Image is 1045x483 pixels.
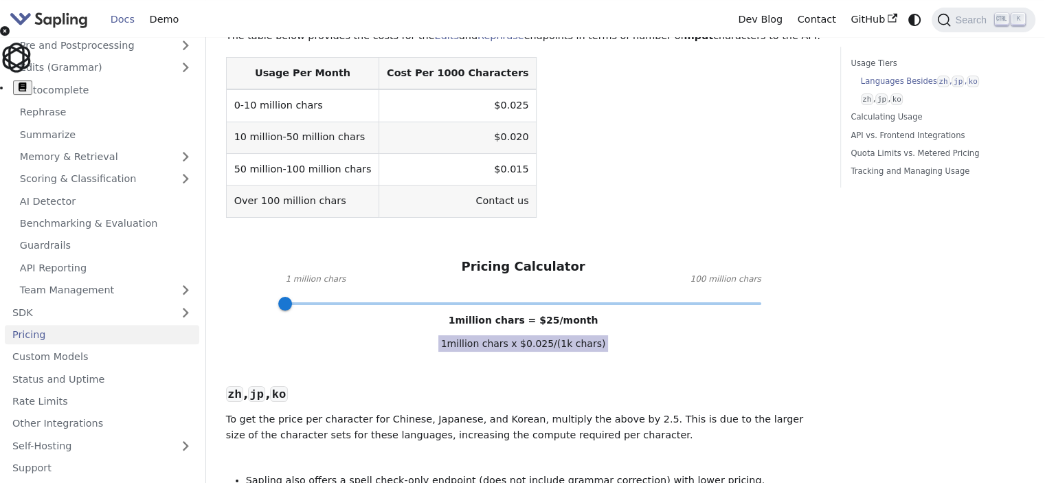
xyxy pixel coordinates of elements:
[142,9,186,30] a: Demo
[730,9,789,30] a: Dev Blog
[5,325,199,345] a: Pricing
[932,8,1035,32] button: Search (Ctrl+K)
[270,386,287,403] code: ko
[875,93,888,105] code: jp
[379,122,537,153] td: $0.020
[12,124,199,144] a: Summarize
[103,9,142,30] a: Docs
[12,80,199,100] a: Autocomplete
[379,186,537,217] td: Contact us
[5,458,199,478] a: Support
[226,386,243,403] code: zh
[12,169,199,189] a: Scoring & Classification
[449,315,598,326] span: 1 million chars = $ 25 /month
[172,302,199,322] button: Expand sidebar category 'SDK'
[438,335,609,352] span: 1 million chars x $ 0.025 /(1k chars)
[226,153,379,185] td: 50 million-100 million chars
[5,347,199,367] a: Custom Models
[285,273,346,287] span: 1 million chars
[379,153,537,185] td: $0.015
[861,93,1015,106] a: zh,jp,ko
[226,89,379,122] td: 0-10 million chars
[379,89,537,122] td: $0.025
[226,57,379,89] th: Usage Per Month
[790,9,844,30] a: Contact
[5,414,199,434] a: Other Integrations
[890,93,903,105] code: ko
[12,58,199,78] a: Edits (Grammar)
[5,302,172,322] a: SDK
[226,186,379,217] td: Over 100 million chars
[851,147,1020,160] a: Quota Limits vs. Metered Pricing
[843,9,904,30] a: GitHub
[690,273,761,287] span: 100 million chars
[12,236,199,256] a: Guardrails
[5,436,199,456] a: Self-Hosting
[851,129,1020,142] a: API vs. Frontend Integrations
[12,191,199,211] a: AI Detector
[226,412,820,445] p: To get the price per character for Chinese, Japanese, and Korean, multiply the above by 2.5. This...
[12,147,199,167] a: Memory & Retrieval
[379,57,537,89] th: Cost Per 1000 Characters
[12,258,199,278] a: API Reporting
[12,214,199,234] a: Benchmarking & Evaluation
[851,57,1020,70] a: Usage Tiers
[861,93,873,105] code: zh
[10,10,88,30] img: Sapling.ai
[1011,13,1025,25] kbd: K
[461,259,585,275] h3: Pricing Calculator
[851,111,1020,124] a: Calculating Usage
[12,280,199,300] a: Team Management
[5,369,199,389] a: Status and Uptime
[951,14,995,25] span: Search
[937,76,950,87] code: zh
[12,36,199,56] a: Pre and Postprocessing
[905,10,925,30] button: Switch between dark and light mode (currently system mode)
[248,386,265,403] code: jp
[226,122,379,153] td: 10 million-50 million chars
[967,76,979,87] code: ko
[861,75,1015,88] a: Languages Besideszh,jp,ko
[5,392,199,412] a: Rate Limits
[10,10,93,30] a: Sapling.ai
[851,165,1020,178] a: Tracking and Managing Usage
[952,76,964,87] code: jp
[12,102,199,122] a: Rephrase
[226,386,820,402] h3: , ,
